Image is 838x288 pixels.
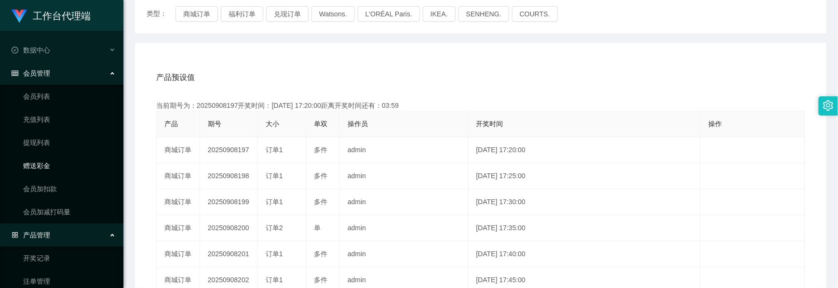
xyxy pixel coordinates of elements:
td: 商城订单 [157,189,200,215]
td: 20250908197 [200,137,258,163]
a: 提现列表 [23,133,116,152]
span: 产品预设值 [156,72,195,83]
span: 多件 [314,198,327,206]
span: 操作 [708,120,722,128]
span: 多件 [314,276,327,284]
button: L'ORÉAL Paris. [358,6,420,22]
i: 图标: setting [823,100,834,111]
i: 图标: table [12,70,18,77]
td: 20250908200 [200,215,258,241]
span: 订单1 [266,172,283,180]
span: 产品管理 [12,231,50,239]
div: 当前期号为：20250908197开奖时间：[DATE] 17:20:00距离开奖时间还有：03:59 [156,101,805,111]
span: 订单1 [266,146,283,154]
span: 类型： [147,6,176,22]
span: 期号 [208,120,221,128]
a: 充值列表 [23,110,116,129]
td: [DATE] 17:30:00 [469,189,701,215]
td: [DATE] 17:20:00 [469,137,701,163]
td: 20250908199 [200,189,258,215]
span: 订单1 [266,276,283,284]
button: SENHENG. [459,6,509,22]
td: 商城订单 [157,241,200,267]
h1: 工作台代理端 [33,0,91,31]
td: 20250908201 [200,241,258,267]
span: 订单1 [266,198,283,206]
td: [DATE] 17:40:00 [469,241,701,267]
span: 大小 [266,120,279,128]
span: 开奖时间 [476,120,503,128]
span: 订单1 [266,250,283,258]
button: IKEA. [423,6,456,22]
span: 单 [314,224,321,232]
td: 商城订单 [157,215,200,241]
span: 单双 [314,120,327,128]
span: 多件 [314,146,327,154]
td: admin [340,241,469,267]
td: 商城订单 [157,163,200,189]
td: [DATE] 17:35:00 [469,215,701,241]
a: 赠送彩金 [23,156,116,175]
button: 福利订单 [221,6,263,22]
button: 兑现订单 [266,6,309,22]
button: Watsons. [311,6,355,22]
span: 操作员 [348,120,368,128]
span: 会员管理 [12,69,50,77]
span: 产品 [164,120,178,128]
img: logo.9652507e.png [12,10,27,23]
i: 图标: check-circle-o [12,47,18,53]
span: 订单2 [266,224,283,232]
span: 多件 [314,172,327,180]
a: 会员加减打码量 [23,202,116,222]
a: 开奖记录 [23,249,116,268]
td: admin [340,189,469,215]
span: 数据中心 [12,46,50,54]
span: 多件 [314,250,327,258]
a: 会员加扣款 [23,179,116,198]
td: 20250908198 [200,163,258,189]
a: 会员列表 [23,87,116,106]
td: admin [340,215,469,241]
td: 商城订单 [157,137,200,163]
a: 工作台代理端 [12,12,91,19]
td: [DATE] 17:25:00 [469,163,701,189]
button: 商城订单 [176,6,218,22]
button: COURTS. [512,6,558,22]
td: admin [340,137,469,163]
td: admin [340,163,469,189]
i: 图标: appstore-o [12,232,18,238]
